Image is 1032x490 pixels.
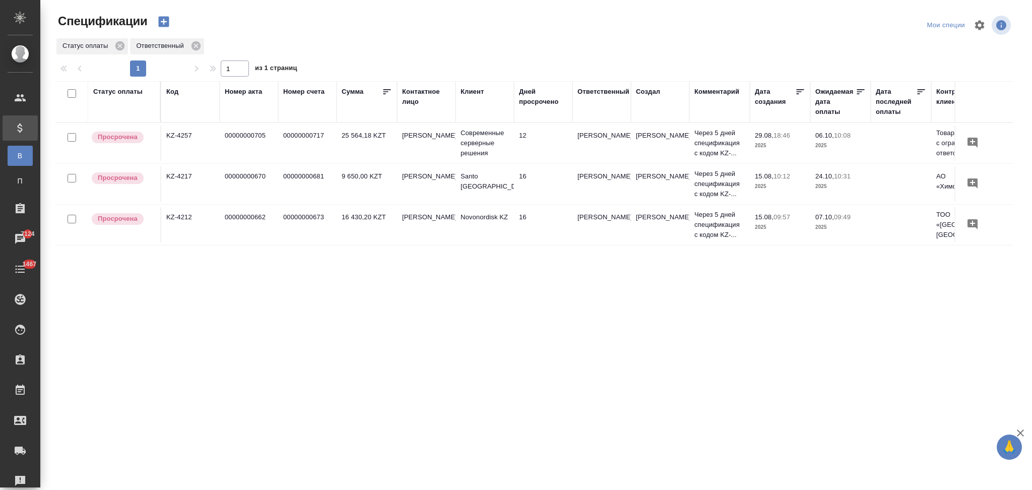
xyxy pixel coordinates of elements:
td: KZ-4257 [161,126,220,161]
p: 2025 [815,141,866,151]
div: Номер счета [283,87,325,97]
p: 09:57 [773,213,790,221]
p: Статус оплаты [62,41,111,51]
td: [PERSON_NAME] [397,166,456,202]
td: KZ-4212 [161,207,220,242]
td: [PERSON_NAME] [572,126,631,161]
td: [PERSON_NAME] [631,166,689,202]
p: Через 5 дней спецификация с кодом KZ-... [694,169,745,199]
span: 1467 [17,259,42,269]
td: [PERSON_NAME] [397,126,456,161]
td: 25 564,18 KZT [337,126,397,161]
p: Товарищество с ограниченной ответстве... [936,128,985,158]
span: Спецификации [55,13,148,29]
p: 10:08 [834,132,851,139]
span: П [13,176,28,186]
p: 2025 [815,181,866,192]
a: 1467 [3,257,38,282]
p: Современные серверные решения [461,128,509,158]
p: Ответственный [136,41,187,51]
div: Статус оплаты [56,38,128,54]
span: 7124 [15,229,40,239]
p: Просрочена [98,132,138,142]
div: Ответственный [130,38,204,54]
button: 🙏 [997,435,1022,460]
td: 00000000670 [220,166,278,202]
td: [PERSON_NAME] [631,126,689,161]
div: Код [166,87,178,97]
p: 09:49 [834,213,851,221]
td: 00000000673 [278,207,337,242]
p: 10:12 [773,172,790,180]
p: 10:31 [834,172,851,180]
div: Клиент [461,87,484,97]
div: Комментарий [694,87,739,97]
p: 24.10, [815,172,834,180]
p: ТОО «[GEOGRAPHIC_DATA] [GEOGRAPHIC_DATA]» [936,210,985,240]
p: 15.08, [755,172,773,180]
div: Контрагент клиента [936,87,985,107]
a: 7124 [3,226,38,252]
button: Создать [152,13,176,30]
p: 2025 [815,222,866,232]
td: [PERSON_NAME] [397,207,456,242]
div: Статус оплаты [93,87,143,97]
p: Novonordisk KZ [461,212,509,222]
a: П [8,171,33,191]
span: 🙏 [1001,437,1018,458]
span: из 1 страниц [255,62,297,77]
p: 29.08, [755,132,773,139]
p: 07.10, [815,213,834,221]
p: 15.08, [755,213,773,221]
span: Посмотреть информацию [992,16,1013,35]
span: Настроить таблицу [967,13,992,37]
p: 2025 [755,141,805,151]
td: KZ-4217 [161,166,220,202]
p: Просрочена [98,173,138,183]
td: 00000000662 [220,207,278,242]
div: Контактное лицо [402,87,450,107]
p: АО «Химфарм» [936,171,985,192]
div: Ответственный [577,87,629,97]
p: 2025 [755,222,805,232]
p: Santo [GEOGRAPHIC_DATA] [461,171,509,192]
td: 00000000717 [278,126,337,161]
p: 2025 [755,181,805,192]
div: Ожидаемая дата оплаты [815,87,856,117]
div: Номер акта [225,87,262,97]
p: Через 5 дней спецификация с кодом KZ-... [694,128,745,158]
p: Просрочена [98,214,138,224]
td: 16 430,20 KZT [337,207,397,242]
p: 06.10, [815,132,834,139]
div: Создал [636,87,660,97]
div: Дата последней оплаты [876,87,916,117]
td: 12 [514,126,572,161]
p: Через 5 дней спецификация с кодом KZ-... [694,210,745,240]
a: В [8,146,33,166]
td: 00000000681 [278,166,337,202]
td: 00000000705 [220,126,278,161]
td: [PERSON_NAME] [572,207,631,242]
span: В [13,151,28,161]
td: 16 [514,207,572,242]
div: Дней просрочено [519,87,567,107]
td: 9 650,00 KZT [337,166,397,202]
p: 18:46 [773,132,790,139]
td: 16 [514,166,572,202]
div: Сумма [342,87,363,97]
td: [PERSON_NAME] [572,166,631,202]
td: [PERSON_NAME] [631,207,689,242]
div: Дата создания [755,87,795,107]
div: split button [924,18,967,33]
